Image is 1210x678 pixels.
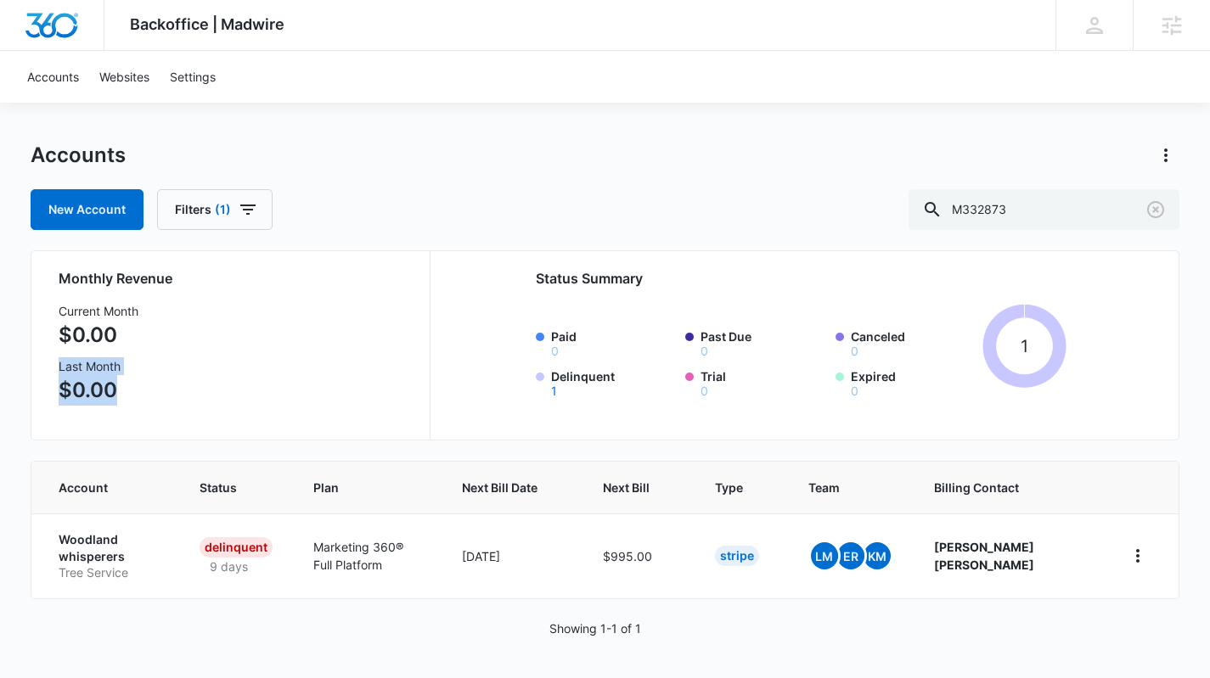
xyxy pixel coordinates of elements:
[188,100,286,111] div: Keywords by Traffic
[89,51,160,103] a: Websites
[549,619,641,637] p: Showing 1-1 of 1
[864,542,891,569] span: KM
[536,268,1067,289] h2: Status Summary
[551,385,557,397] button: Delinquent
[551,328,676,357] label: Paid
[59,479,134,496] span: Account
[934,479,1084,496] span: Billing Contact
[27,27,41,41] img: logo_orange.svg
[44,44,187,58] div: Domain: [DOMAIN_NAME]
[59,320,138,350] p: $0.00
[909,189,1179,230] input: Search
[130,15,284,33] span: Backoffice | Madwire
[1142,196,1169,223] button: Clear
[1021,336,1028,356] tspan: 1
[46,98,59,112] img: tab_domain_overview_orange.svg
[200,479,248,496] span: Status
[17,51,89,103] a: Accounts
[715,479,743,496] span: Type
[59,564,159,581] p: Tree Service
[59,531,159,564] p: Woodland whisperers
[59,268,409,289] h2: Monthly Revenue
[59,357,138,375] h3: Last Month
[31,143,126,168] h1: Accounts
[313,538,421,574] p: Marketing 360® Full Platform
[701,367,825,397] label: Trial
[603,479,650,496] span: Next Bill
[442,513,582,598] td: [DATE]
[551,367,676,397] label: Delinquent
[27,44,41,58] img: website_grey.svg
[59,375,138,406] p: $0.00
[808,479,869,496] span: Team
[169,98,183,112] img: tab_keywords_by_traffic_grey.svg
[811,542,838,569] span: LM
[1124,542,1151,569] button: home
[1152,142,1179,169] button: Actions
[851,328,976,357] label: Canceled
[65,100,152,111] div: Domain Overview
[715,546,759,566] div: Stripe
[701,328,825,357] label: Past Due
[48,27,83,41] div: v 4.0.24
[157,189,273,230] button: Filters(1)
[462,479,537,496] span: Next Bill Date
[837,542,864,569] span: ER
[160,51,226,103] a: Settings
[200,537,273,558] div: Delinquent
[582,513,695,598] td: $995.00
[59,531,159,581] a: Woodland whisperersTree Service
[851,367,976,397] label: Expired
[313,479,421,496] span: Plan
[934,540,1034,572] strong: [PERSON_NAME] [PERSON_NAME]
[31,189,144,230] a: New Account
[200,558,258,575] p: 9 days
[59,302,138,320] h3: Current Month
[215,204,231,216] span: (1)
